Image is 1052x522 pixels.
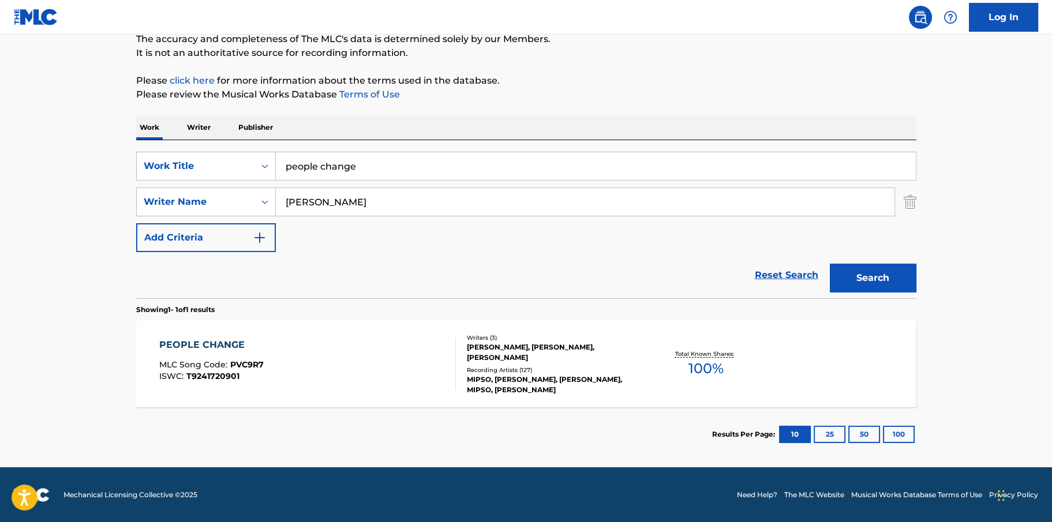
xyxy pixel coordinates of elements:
[944,10,957,24] img: help
[337,89,400,100] a: Terms of Use
[830,264,916,292] button: Search
[186,371,239,381] span: T9241720901
[883,426,915,443] button: 100
[784,490,844,500] a: The MLC Website
[467,366,641,374] div: Recording Artists ( 127 )
[184,115,214,140] p: Writer
[136,46,916,60] p: It is not an authoritative source for recording information.
[144,159,248,173] div: Work Title
[675,350,737,358] p: Total Known Shares:
[136,152,916,298] form: Search Form
[14,9,58,25] img: MLC Logo
[688,358,724,379] span: 100 %
[14,488,50,502] img: logo
[136,74,916,88] p: Please for more information about the terms used in the database.
[749,262,824,288] a: Reset Search
[939,6,962,29] div: Help
[136,223,276,252] button: Add Criteria
[253,231,267,245] img: 9d2ae6d4665cec9f34b9.svg
[814,426,845,443] button: 25
[159,371,186,381] span: ISWC :
[235,115,276,140] p: Publisher
[467,374,641,395] div: MIPSO, [PERSON_NAME], [PERSON_NAME], MIPSO, [PERSON_NAME]
[136,88,916,102] p: Please review the Musical Works Database
[159,359,230,370] span: MLC Song Code :
[737,490,777,500] a: Need Help?
[144,195,248,209] div: Writer Name
[230,359,264,370] span: PVC9R7
[467,342,641,363] div: [PERSON_NAME], [PERSON_NAME], [PERSON_NAME]
[136,115,163,140] p: Work
[712,429,778,440] p: Results Per Page:
[998,478,1005,513] div: Drag
[969,3,1038,32] a: Log In
[136,305,215,315] p: Showing 1 - 1 of 1 results
[63,490,197,500] span: Mechanical Licensing Collective © 2025
[159,338,264,352] div: PEOPLE CHANGE
[136,32,916,46] p: The accuracy and completeness of The MLC's data is determined solely by our Members.
[136,321,916,407] a: PEOPLE CHANGEMLC Song Code:PVC9R7ISWC:T9241720901Writers (3)[PERSON_NAME], [PERSON_NAME], [PERSON...
[909,6,932,29] a: Public Search
[914,10,927,24] img: search
[994,467,1052,522] iframe: Chat Widget
[467,333,641,342] div: Writers ( 3 )
[904,187,916,216] img: Delete Criterion
[848,426,880,443] button: 50
[989,490,1038,500] a: Privacy Policy
[170,75,215,86] a: click here
[851,490,982,500] a: Musical Works Database Terms of Use
[779,426,811,443] button: 10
